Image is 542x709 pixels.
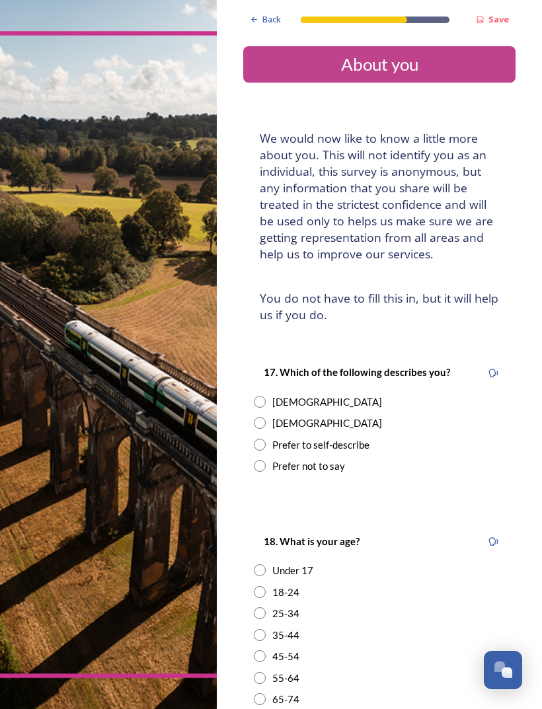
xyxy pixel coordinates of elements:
[260,290,499,323] h4: You do not have to fill this in, but it will help us if you do.
[249,52,510,77] div: About you
[264,535,360,547] strong: 18. What is your age?
[272,563,313,578] div: Under 17
[272,416,382,431] div: [DEMOGRAPHIC_DATA]
[272,437,369,453] div: Prefer to self-describe
[272,649,299,664] div: 45-54
[272,394,382,410] div: [DEMOGRAPHIC_DATA]
[260,130,499,262] h4: We would now like to know a little more about you. This will not identify you as an individual, t...
[262,13,281,26] span: Back
[272,628,299,643] div: 35-44
[272,606,299,621] div: 25-34
[272,671,299,686] div: 55-64
[488,13,509,25] strong: Save
[264,366,450,378] strong: 17. Which of the following describes you?
[272,459,345,474] div: Prefer not to say
[272,585,299,600] div: 18-24
[272,692,299,707] div: 65-74
[484,651,522,689] button: Open Chat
